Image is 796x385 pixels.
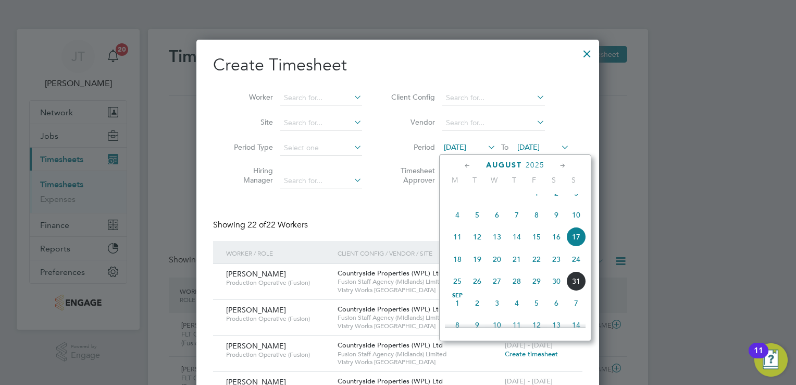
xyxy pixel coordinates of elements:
span: [PERSON_NAME] [226,341,286,351]
label: Period [388,142,435,152]
span: 6 [487,205,507,225]
span: 9 [546,205,566,225]
label: Site [226,117,273,127]
span: 9 [467,315,487,335]
input: Search for... [442,116,545,130]
span: 28 [507,271,527,291]
span: T [504,175,524,185]
span: 30 [546,271,566,291]
span: 29 [527,271,546,291]
span: 22 Workers [247,220,308,230]
span: 22 of [247,220,266,230]
span: Vistry Works [GEOGRAPHIC_DATA] [338,322,500,330]
span: 11 [507,315,527,335]
span: 2025 [526,161,544,170]
span: T [465,175,484,185]
span: [PERSON_NAME] [226,305,286,315]
span: 13 [546,315,566,335]
span: Countryside Properties (WPL) Ltd [338,305,443,314]
span: To [498,140,512,154]
input: Search for... [442,91,545,105]
span: 31 [566,271,586,291]
span: 27 [487,271,507,291]
span: Production Operative (Fusion) [226,351,330,359]
span: August [486,161,522,170]
span: W [484,175,504,185]
label: Period Type [226,142,273,152]
button: Open Resource Center, 11 new notifications [754,343,788,377]
label: Worker [226,92,273,102]
span: [DATE] - [DATE] [505,341,553,350]
span: 17 [566,227,586,247]
input: Search for... [280,116,362,130]
span: 2 [467,293,487,313]
span: Sep [447,293,467,298]
span: 11 [447,227,467,247]
span: 10 [487,315,507,335]
span: 5 [467,205,487,225]
span: Fusion Staff Agency (Midlands) Limited [338,278,500,286]
span: 22 [527,249,546,269]
div: Showing [213,220,310,231]
span: 26 [467,271,487,291]
span: 25 [447,271,467,291]
span: 12 [527,315,546,335]
span: Countryside Properties (WPL) Ltd [338,269,443,278]
span: 15 [527,227,546,247]
span: Countryside Properties (WPL) Ltd [338,341,443,350]
span: 12 [467,227,487,247]
span: 8 [447,315,467,335]
span: 1 [447,293,467,313]
span: 20 [487,249,507,269]
span: Vistry Works [GEOGRAPHIC_DATA] [338,358,500,366]
span: 5 [527,293,546,313]
span: [DATE] [444,142,466,152]
span: Fusion Staff Agency (Midlands) Limited [338,350,500,358]
span: S [544,175,564,185]
span: 23 [546,249,566,269]
div: 11 [754,351,763,364]
span: 10 [566,205,586,225]
span: Fusion Staff Agency (Midlands) Limited [338,314,500,322]
span: 14 [566,315,586,335]
span: M [445,175,465,185]
div: Worker / Role [223,241,335,265]
div: Client Config / Vendor / Site [335,241,502,265]
span: 8 [527,205,546,225]
input: Search for... [280,91,362,105]
span: 7 [566,293,586,313]
span: [DATE] [517,142,540,152]
span: 13 [487,227,507,247]
span: 4 [507,293,527,313]
label: Vendor [388,117,435,127]
span: 14 [507,227,527,247]
label: Client Config [388,92,435,102]
h2: Create Timesheet [213,54,582,76]
span: 21 [507,249,527,269]
span: Production Operative (Fusion) [226,279,330,287]
span: Vistry Works [GEOGRAPHIC_DATA] [338,286,500,294]
span: 16 [546,227,566,247]
label: Hiring Manager [226,166,273,185]
span: 18 [447,249,467,269]
span: 6 [546,293,566,313]
span: F [524,175,544,185]
span: Production Operative (Fusion) [226,315,330,323]
span: 3 [487,293,507,313]
input: Search for... [280,174,362,188]
span: 24 [566,249,586,269]
span: [PERSON_NAME] [226,269,286,279]
span: S [564,175,583,185]
span: 7 [507,205,527,225]
input: Select one [280,141,362,155]
span: 19 [467,249,487,269]
label: Timesheet Approver [388,166,435,185]
span: Create timesheet [505,350,558,358]
span: 4 [447,205,467,225]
